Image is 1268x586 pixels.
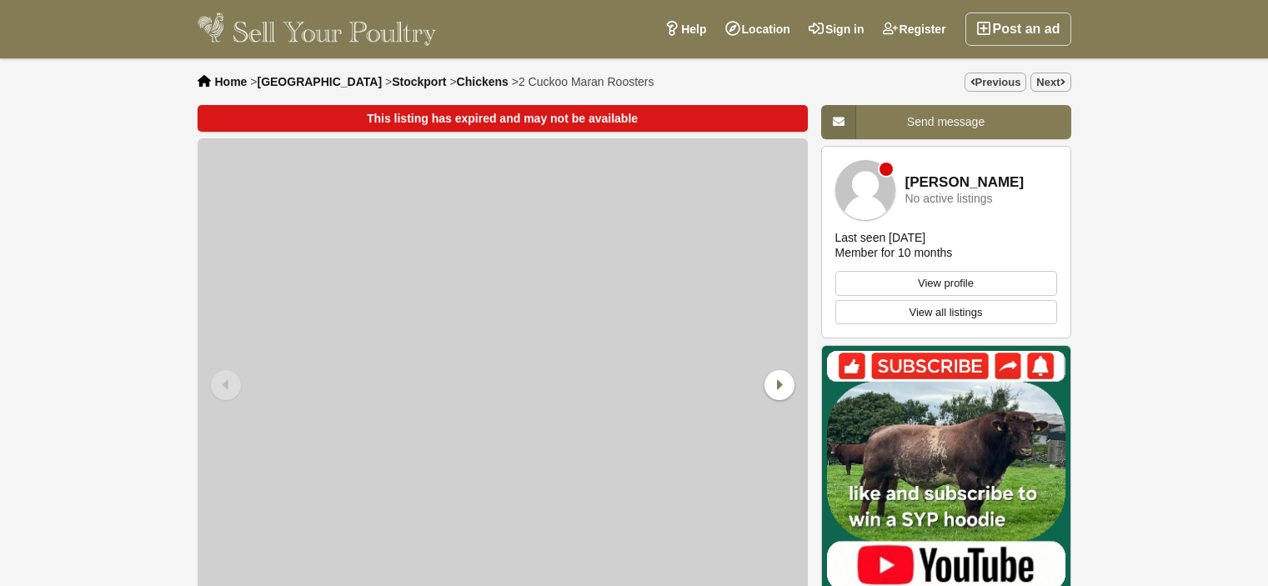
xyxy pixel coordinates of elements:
[198,13,437,46] img: Sell Your Poultry
[756,363,799,407] div: Next slide
[449,75,508,88] li: >
[907,115,985,128] span: Send message
[198,105,808,132] div: This listing has expired and may not be available
[250,75,382,88] li: >
[821,105,1071,139] a: Send message
[965,13,1071,46] a: Post an ad
[905,175,1025,191] a: [PERSON_NAME]
[874,13,955,46] a: Register
[835,271,1057,296] a: View profile
[206,363,249,407] div: Previous slide
[385,75,447,88] li: >
[457,75,509,88] a: Chickens
[655,13,715,46] a: Help
[257,75,382,88] a: [GEOGRAPHIC_DATA]
[835,245,953,260] div: Member for 10 months
[880,163,893,176] div: Member is offline
[965,73,1027,92] a: Previous
[905,193,993,205] div: No active listings
[392,75,446,88] a: Stockport
[519,75,654,88] span: 2 Cuckoo Maran Roosters
[512,75,654,88] li: >
[215,75,248,88] a: Home
[799,13,874,46] a: Sign in
[835,160,895,220] img: Paul Spence
[835,230,926,245] div: Last seen [DATE]
[1030,73,1070,92] a: Next
[835,300,1057,325] a: View all listings
[716,13,799,46] a: Location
